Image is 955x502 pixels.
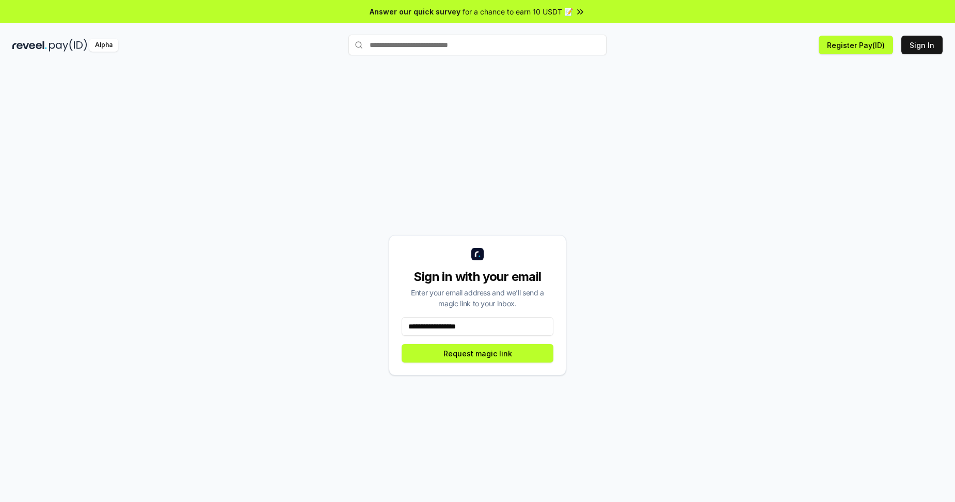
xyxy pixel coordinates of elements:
[402,344,553,363] button: Request magic link
[370,6,460,17] span: Answer our quick survey
[49,39,87,52] img: pay_id
[89,39,118,52] div: Alpha
[463,6,573,17] span: for a chance to earn 10 USDT 📝
[12,39,47,52] img: reveel_dark
[402,287,553,309] div: Enter your email address and we’ll send a magic link to your inbox.
[819,36,893,54] button: Register Pay(ID)
[901,36,943,54] button: Sign In
[402,269,553,285] div: Sign in with your email
[471,248,484,260] img: logo_small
